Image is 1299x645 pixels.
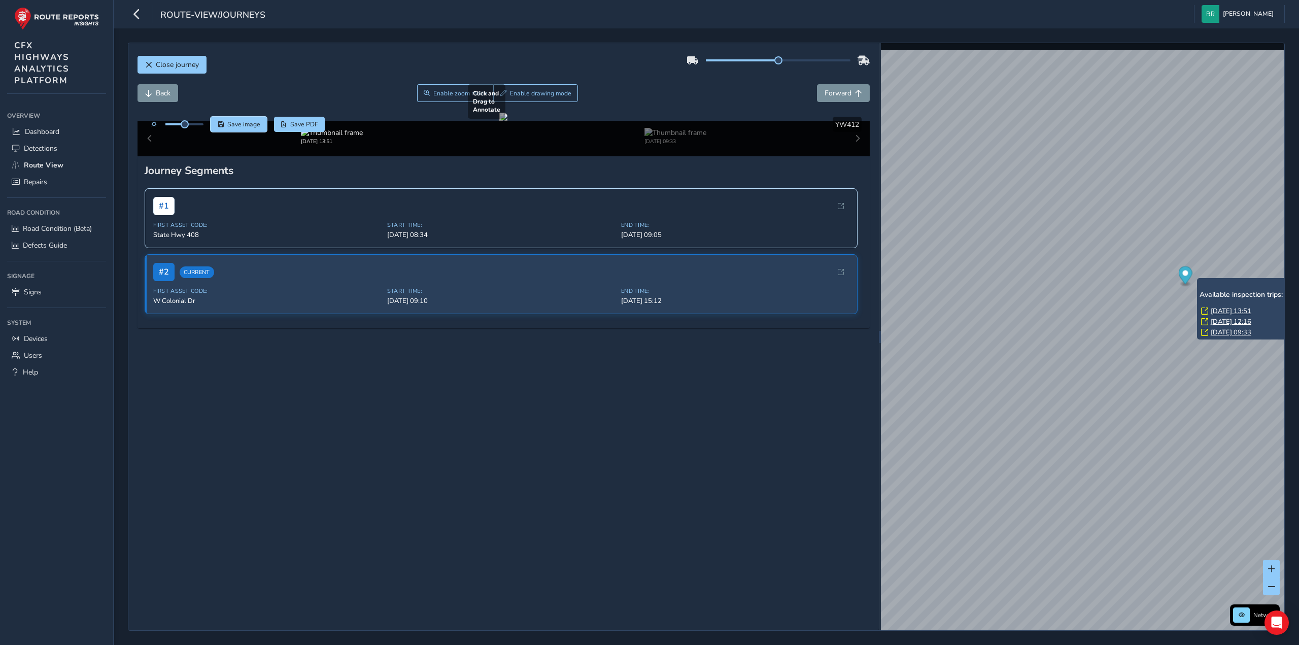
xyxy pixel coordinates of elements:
button: Forward [817,84,870,102]
span: Back [156,88,170,98]
span: Close journey [156,60,199,70]
span: Users [24,351,42,360]
a: Route View [7,157,106,174]
span: Route View [24,160,63,170]
span: Current [180,266,214,278]
a: Help [7,364,106,381]
a: Devices [7,330,106,347]
span: Defects Guide [23,241,67,250]
button: Save [211,117,267,132]
span: CFX HIGHWAYS ANALYTICS PLATFORM [14,40,70,86]
span: Network [1253,611,1277,619]
img: Thumbnail frame [301,128,363,138]
div: Overview [7,108,106,123]
div: Map marker [1178,266,1192,287]
span: [DATE] 09:10 [387,296,615,305]
button: PDF [274,117,325,132]
button: Zoom [417,84,494,102]
div: Signage [7,268,106,284]
span: Devices [24,334,48,344]
span: First Asset Code: [153,287,381,295]
img: rr logo [14,7,99,30]
span: [DATE] 09:05 [621,230,849,240]
img: diamond-layout [1202,5,1219,23]
span: Signs [24,287,42,297]
button: [PERSON_NAME] [1202,5,1277,23]
span: Start Time: [387,221,615,229]
div: [DATE] 13:51 [301,138,363,145]
span: Dashboard [25,127,59,137]
span: [DATE] 08:34 [387,230,615,240]
a: [DATE] 12:16 [1211,317,1251,326]
a: [DATE] 13:51 [1211,307,1251,316]
a: Users [7,347,106,364]
div: [DATE] 09:33 [644,138,706,145]
span: # 1 [153,197,175,215]
h6: Available inspection trips: [1200,291,1296,299]
span: First Asset Code: [153,221,381,229]
span: Help [23,367,38,377]
a: Repairs [7,174,106,190]
span: Save image [227,120,260,128]
span: Detections [24,144,57,153]
a: [DATE] 09:33 [1211,328,1251,337]
button: Close journey [138,56,207,74]
button: Draw [493,84,578,102]
span: Repairs [24,177,47,187]
button: Back [138,84,178,102]
img: Thumbnail frame [644,128,706,138]
a: Road Condition (Beta) [7,220,106,237]
div: Open Intercom Messenger [1264,610,1289,635]
a: Detections [7,140,106,157]
span: Enable zoom mode [433,89,487,97]
span: State Hwy 408 [153,230,381,240]
span: Road Condition (Beta) [23,224,92,233]
span: End Time: [621,287,849,295]
a: Defects Guide [7,237,106,254]
span: Enable drawing mode [510,89,571,97]
span: Start Time: [387,287,615,295]
span: End Time: [621,221,849,229]
span: [DATE] 15:12 [621,296,849,305]
a: Signs [7,284,106,300]
span: W Colonial Dr [153,296,381,305]
div: System [7,315,106,330]
span: YW412 [835,120,859,129]
span: [PERSON_NAME] [1223,5,1274,23]
a: Dashboard [7,123,106,140]
span: # 2 [153,263,175,281]
span: Save PDF [290,120,318,128]
div: Journey Segments [145,163,863,178]
span: route-view/journeys [160,9,265,23]
div: Road Condition [7,205,106,220]
span: Forward [825,88,851,98]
